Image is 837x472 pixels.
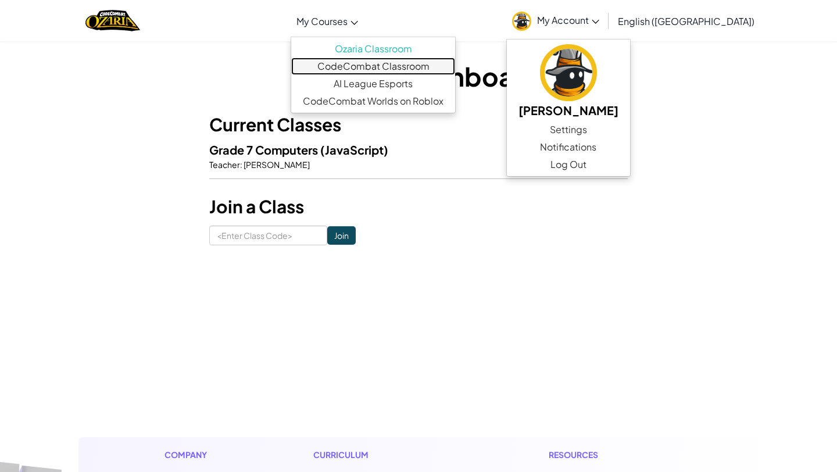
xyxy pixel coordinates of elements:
span: (JavaScript) [320,142,388,157]
a: My Courses [291,5,364,37]
a: Ozaria by CodeCombat logo [85,9,139,33]
h1: Student Dashboard [209,58,628,94]
h5: [PERSON_NAME] [518,101,618,119]
span: My Account [537,14,599,26]
input: <Enter Class Code> [209,226,327,245]
span: Teacher [209,159,240,170]
h3: Current Classes [209,112,628,138]
a: My Account [506,2,605,39]
a: Ozaria Classroom [291,40,455,58]
img: avatar [512,12,531,31]
input: Join [327,226,356,245]
a: CodeCombat Worlds on Roblox [291,92,455,110]
img: Home [85,9,139,33]
span: English ([GEOGRAPHIC_DATA]) [618,15,754,27]
a: Log Out [507,156,630,173]
span: [PERSON_NAME] [242,159,310,170]
a: English ([GEOGRAPHIC_DATA]) [612,5,760,37]
a: AI League Esports [291,75,455,92]
h1: Resources [549,449,673,461]
a: Settings [507,121,630,138]
span: Grade 7 Computers [209,142,320,157]
h1: Company [164,449,219,461]
a: CodeCombat Classroom [291,58,455,75]
img: avatar [540,44,597,101]
a: [PERSON_NAME] [507,42,630,121]
h3: Join a Class [209,194,628,220]
h1: Curriculum [313,449,454,461]
span: : [240,159,242,170]
a: Notifications [507,138,630,156]
span: Notifications [540,140,596,154]
span: My Courses [296,15,348,27]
